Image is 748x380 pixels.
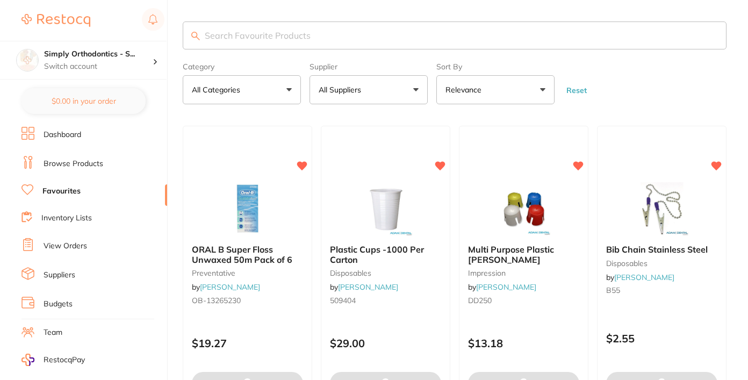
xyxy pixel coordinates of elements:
button: All Categories [183,75,301,104]
button: All Suppliers [310,75,428,104]
b: Bib Chain Stainless Steel [606,245,717,254]
label: Sort By [436,62,555,71]
input: Search Favourite Products [183,21,727,49]
a: Team [44,327,62,338]
h4: Simply Orthodontics - Sydenham [44,49,153,60]
img: Restocq Logo [21,14,90,27]
small: disposables [330,269,441,277]
span: ORAL B Super Floss Unwaxed 50m Pack of 6 [192,244,292,264]
span: by [330,282,398,292]
b: Plastic Cups -1000 Per Carton [330,245,441,264]
p: All Categories [192,84,244,95]
p: $13.18 [468,337,579,349]
span: Bib Chain Stainless Steel [606,244,708,255]
span: Plastic Cups -1000 Per Carton [330,244,424,264]
img: RestocqPay [21,354,34,366]
a: Restocq Logo [21,8,90,33]
span: DD250 [468,296,492,305]
a: [PERSON_NAME] [614,273,674,282]
a: View Orders [44,241,87,252]
button: Reset [563,85,590,95]
img: ORAL B Super Floss Unwaxed 50m Pack of 6 [213,182,283,236]
a: [PERSON_NAME] [200,282,260,292]
img: Multi Purpose Plastic Dappen [489,182,559,236]
a: [PERSON_NAME] [338,282,398,292]
button: Relevance [436,75,555,104]
a: RestocqPay [21,354,85,366]
img: Simply Orthodontics - Sydenham [17,49,38,71]
button: $0.00 in your order [21,88,146,114]
a: Favourites [42,186,81,197]
span: by [468,282,536,292]
b: ORAL B Super Floss Unwaxed 50m Pack of 6 [192,245,303,264]
span: RestocqPay [44,355,85,365]
label: Supplier [310,62,428,71]
span: by [606,273,674,282]
span: OB-13265230 [192,296,241,305]
a: [PERSON_NAME] [476,282,536,292]
a: Inventory Lists [41,213,92,224]
a: Dashboard [44,130,81,140]
p: $2.55 [606,332,717,345]
small: disposables [606,259,717,268]
img: Plastic Cups -1000 Per Carton [351,182,421,236]
span: 509404 [330,296,356,305]
a: Browse Products [44,159,103,169]
p: Relevance [445,84,486,95]
p: $19.27 [192,337,303,349]
p: All Suppliers [319,84,365,95]
small: preventative [192,269,303,277]
span: by [192,282,260,292]
span: B55 [606,285,620,295]
p: Switch account [44,61,153,72]
span: Multi Purpose Plastic [PERSON_NAME] [468,244,554,264]
b: Multi Purpose Plastic Dappen [468,245,579,264]
p: $29.00 [330,337,441,349]
img: Bib Chain Stainless Steel [627,182,697,236]
small: impression [468,269,579,277]
a: Budgets [44,299,73,310]
a: Suppliers [44,270,75,281]
label: Category [183,62,301,71]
